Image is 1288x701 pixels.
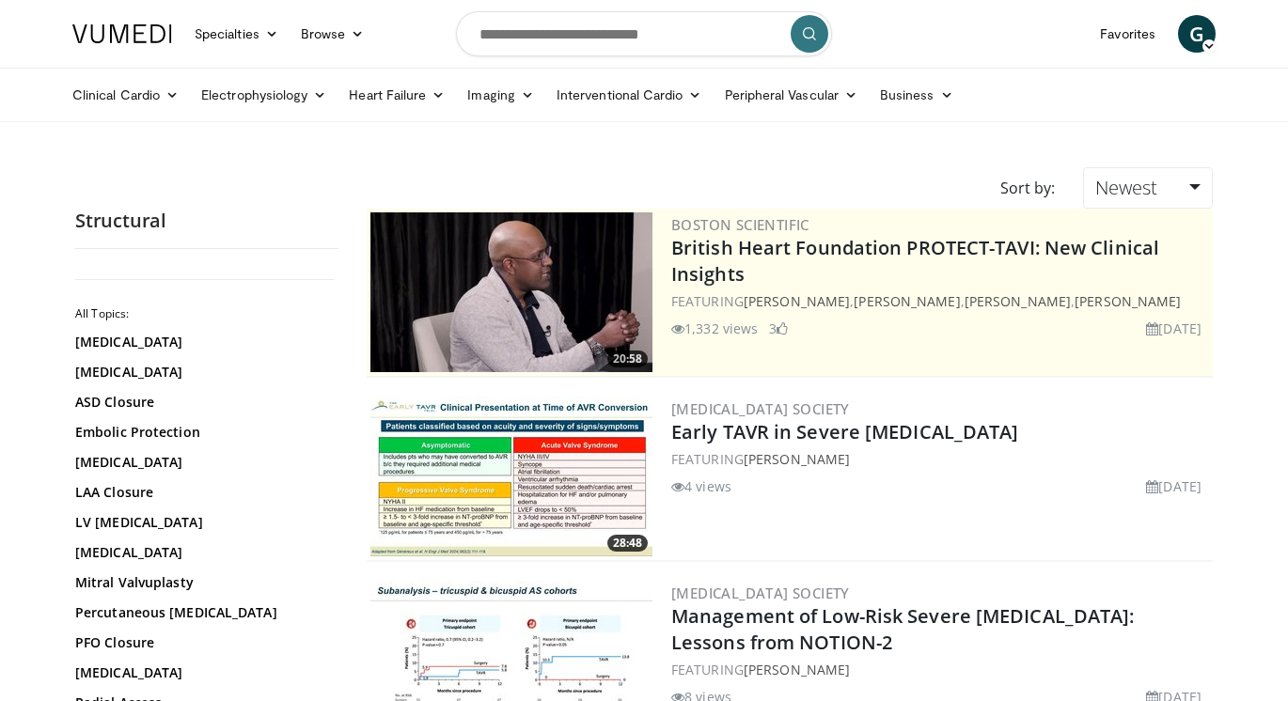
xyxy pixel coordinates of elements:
[75,663,329,682] a: [MEDICAL_DATA]
[744,292,850,310] a: [PERSON_NAME]
[1095,175,1157,200] span: Newest
[61,76,190,114] a: Clinical Cardio
[75,603,329,622] a: Percutaneous [MEDICAL_DATA]
[183,15,290,53] a: Specialties
[370,397,652,556] img: 807e52b0-a576-44b0-bee4-28f7fdd76ef3.300x170_q85_crop-smart_upscale.jpg
[744,661,850,678] a: [PERSON_NAME]
[456,11,832,56] input: Search topics, interventions
[75,306,334,321] h2: All Topics:
[769,319,788,338] li: 3
[854,292,960,310] a: [PERSON_NAME]
[1089,15,1167,53] a: Favorites
[671,603,1135,655] a: Management of Low-Risk Severe [MEDICAL_DATA]: Lessons from NOTION-2
[75,573,329,592] a: Mitral Valvuplasty
[75,209,338,233] h2: Structural
[869,76,965,114] a: Business
[671,476,731,496] li: 4 views
[338,76,456,114] a: Heart Failure
[290,15,376,53] a: Browse
[75,513,329,532] a: LV [MEDICAL_DATA]
[1146,476,1202,496] li: [DATE]
[986,167,1069,209] div: Sort by:
[370,212,652,372] a: 20:58
[607,350,648,367] span: 20:58
[1075,292,1181,310] a: [PERSON_NAME]
[671,291,1209,311] div: FEATURING , , ,
[75,363,329,382] a: [MEDICAL_DATA]
[75,423,329,442] a: Embolic Protection
[607,535,648,552] span: 28:48
[370,397,652,556] a: 28:48
[75,543,329,562] a: [MEDICAL_DATA]
[370,212,652,372] img: 20bd0fbb-f16b-4abd-8bd0-1438f308da47.300x170_q85_crop-smart_upscale.jpg
[671,235,1159,287] a: British Heart Foundation PROTECT-TAVI: New Clinical Insights
[965,292,1071,310] a: [PERSON_NAME]
[744,450,850,468] a: [PERSON_NAME]
[75,633,329,652] a: PFO Closure
[671,419,1019,444] a: Early TAVR in Severe [MEDICAL_DATA]
[75,453,329,472] a: [MEDICAL_DATA]
[1178,15,1216,53] a: G
[75,333,329,351] a: [MEDICAL_DATA]
[190,76,338,114] a: Electrophysiology
[545,76,714,114] a: Interventional Cardio
[671,215,809,234] a: Boston Scientific
[1146,319,1202,338] li: [DATE]
[456,76,545,114] a: Imaging
[75,483,329,502] a: LAA Closure
[671,319,758,338] li: 1,332 views
[671,399,850,418] a: [MEDICAL_DATA] Society
[75,393,329,412] a: ASD Closure
[671,584,850,602] a: [MEDICAL_DATA] Society
[72,24,172,43] img: VuMedi Logo
[671,449,1209,469] div: FEATURING
[671,660,1209,679] div: FEATURING
[714,76,869,114] a: Peripheral Vascular
[1083,167,1213,209] a: Newest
